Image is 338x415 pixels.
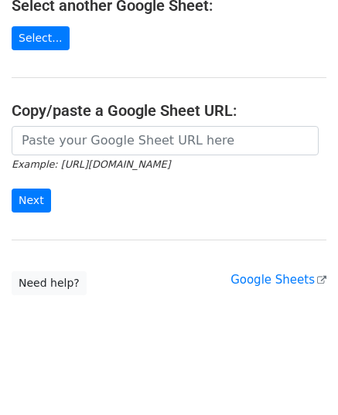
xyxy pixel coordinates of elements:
input: Next [12,189,51,213]
iframe: Chat Widget [261,341,338,415]
input: Paste your Google Sheet URL here [12,126,319,155]
h4: Copy/paste a Google Sheet URL: [12,101,326,120]
a: Need help? [12,271,87,295]
a: Select... [12,26,70,50]
small: Example: [URL][DOMAIN_NAME] [12,158,170,170]
a: Google Sheets [230,273,326,287]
